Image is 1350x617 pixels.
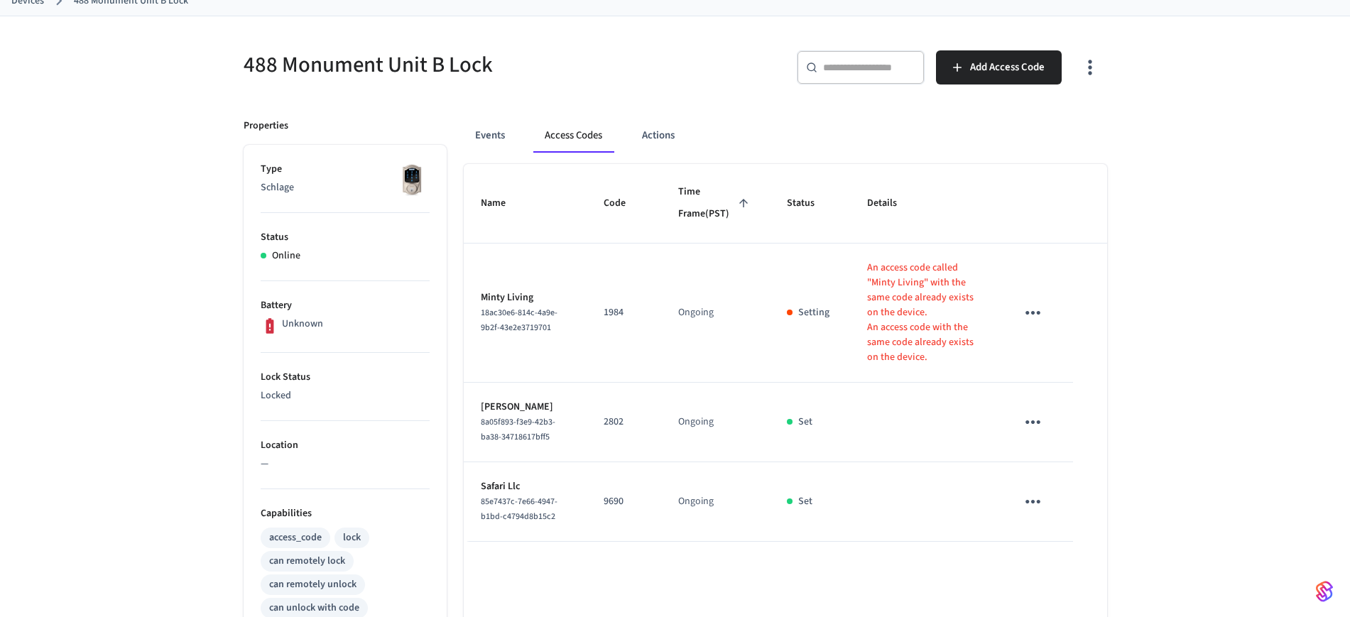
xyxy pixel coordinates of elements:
[867,261,982,320] p: An access code called "Minty Living" with the same code already exists on the device.
[481,192,524,214] span: Name
[481,479,570,494] p: Safari Llc
[481,290,570,305] p: Minty Living
[261,388,430,403] p: Locked
[464,119,516,153] button: Events
[867,320,982,365] p: An access code with the same code already exists on the device.
[533,119,614,153] button: Access Codes
[269,577,356,592] div: can remotely unlock
[678,181,753,226] span: Time Frame(PST)
[481,307,557,334] span: 18ac30e6-814c-4a9e-9b2f-43e2e3719701
[261,230,430,245] p: Status
[798,494,812,509] p: Set
[464,119,1107,153] div: ant example
[261,298,430,313] p: Battery
[631,119,686,153] button: Actions
[798,415,812,430] p: Set
[269,554,345,569] div: can remotely lock
[970,58,1045,77] span: Add Access Code
[481,496,557,523] span: 85e7437c-7e66-4947-b1bd-c4794d8b15c2
[261,370,430,385] p: Lock Status
[269,601,359,616] div: can unlock with code
[867,192,915,214] span: Details
[1316,580,1333,603] img: SeamLogoGradient.69752ec5.svg
[261,457,430,471] p: —
[798,305,829,320] p: Setting
[936,50,1062,84] button: Add Access Code
[244,50,667,80] h5: 488 Monument Unit B Lock
[661,383,770,462] td: Ongoing
[661,244,770,383] td: Ongoing
[661,462,770,542] td: Ongoing
[481,416,555,443] span: 8a05f893-f3e9-42b3-ba38-34718617bff5
[604,415,644,430] p: 2802
[604,305,644,320] p: 1984
[343,530,361,545] div: lock
[282,317,323,332] p: Unknown
[604,494,644,509] p: 9690
[464,164,1107,542] table: sticky table
[272,249,300,263] p: Online
[481,400,570,415] p: [PERSON_NAME]
[261,438,430,453] p: Location
[244,119,288,133] p: Properties
[269,530,322,545] div: access_code
[787,192,833,214] span: Status
[394,162,430,197] img: Schlage Sense Smart Deadbolt with Camelot Trim, Front
[261,180,430,195] p: Schlage
[604,192,644,214] span: Code
[261,506,430,521] p: Capabilities
[261,162,430,177] p: Type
